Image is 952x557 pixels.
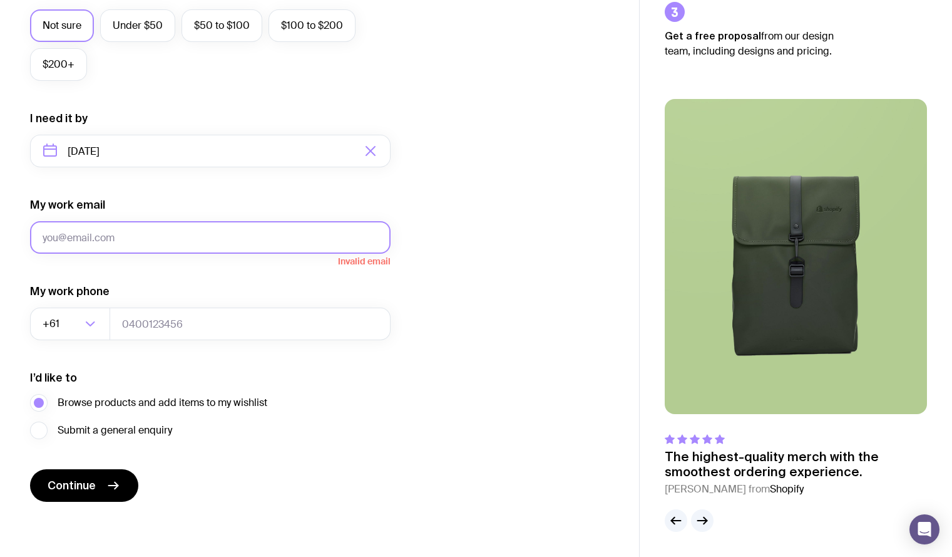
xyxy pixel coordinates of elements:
[30,197,105,212] label: My work email
[30,469,138,502] button: Continue
[30,9,94,42] label: Not sure
[665,449,927,479] p: The highest-quality merch with the smoothest ordering experience.
[110,308,391,340] input: 0400123456
[30,111,88,126] label: I need it by
[100,9,175,42] label: Under $50
[182,9,262,42] label: $50 to $100
[43,308,62,340] span: +61
[665,482,927,497] cite: [PERSON_NAME] from
[30,221,391,254] input: you@email.com
[58,395,267,410] span: Browse products and add items to my wishlist
[665,28,852,59] p: from our design team, including designs and pricing.
[665,30,761,41] strong: Get a free proposal
[30,308,110,340] div: Search for option
[30,284,110,299] label: My work phone
[30,48,87,81] label: $200+
[30,254,391,266] span: Invalid email
[30,135,391,167] input: Select a target date
[48,478,96,493] span: Continue
[30,370,77,385] label: I’d like to
[269,9,356,42] label: $100 to $200
[58,423,172,438] span: Submit a general enquiry
[62,308,81,340] input: Search for option
[909,514,939,544] div: Open Intercom Messenger
[770,482,804,496] span: Shopify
